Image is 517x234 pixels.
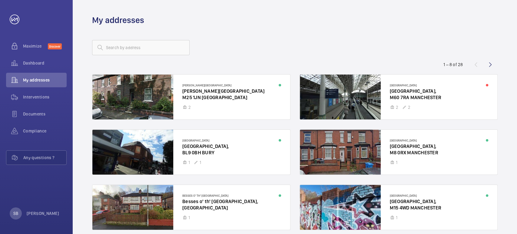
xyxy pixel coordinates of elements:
[23,43,48,49] span: Maximize
[92,40,190,55] input: Search by address
[23,94,67,100] span: Interventions
[23,111,67,117] span: Documents
[23,60,67,66] span: Dashboard
[23,77,67,83] span: My addresses
[48,43,62,49] span: Discover
[92,15,144,26] h1: My addresses
[443,62,463,68] div: 1 – 8 of 28
[13,210,18,216] p: SB
[27,210,59,216] p: [PERSON_NAME]
[23,128,67,134] span: Compliance
[23,155,66,161] span: Any questions ?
